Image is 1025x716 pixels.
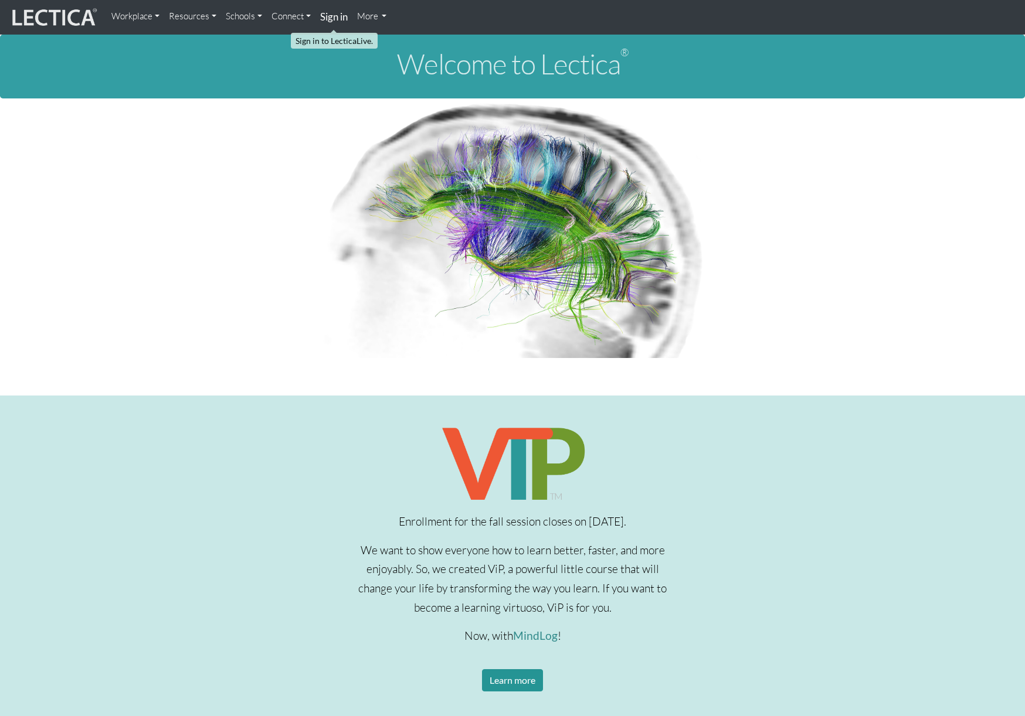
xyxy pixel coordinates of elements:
[513,629,558,642] a: MindLog
[315,5,352,30] a: Sign in
[164,5,221,28] a: Resources
[107,5,164,28] a: Workplace
[357,541,668,618] p: We want to show everyone how to learn better, faster, and more enjoyably. So, we created ViP, a p...
[352,5,392,28] a: More
[291,33,378,49] div: Sign in to LecticaLive.
[620,46,629,59] sup: ®
[482,669,543,691] a: Learn more
[317,98,708,359] img: Human Connectome Project Image
[357,512,668,531] p: Enrollment for the fall session closes on [DATE].
[9,49,1016,80] h1: Welcome to Lectica
[221,5,267,28] a: Schools
[357,626,668,646] p: Now, with !
[267,5,315,28] a: Connect
[320,11,348,23] strong: Sign in
[9,6,97,29] img: lecticalive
